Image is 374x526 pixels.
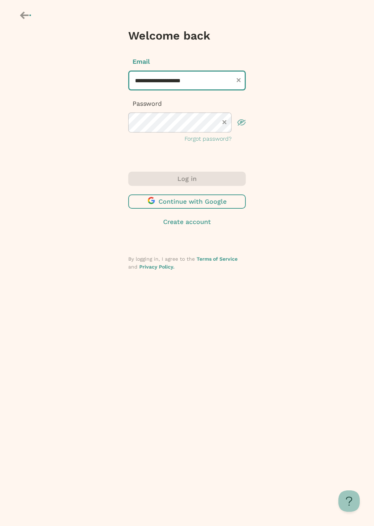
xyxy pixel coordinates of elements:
iframe: Help Scout Beacon - Open [338,490,360,512]
p: Email [128,57,246,66]
a: Privacy Policy. [139,264,175,270]
h3: Welcome back [128,28,246,43]
a: Terms of Service [197,256,238,262]
span: By logging in, I agree to the and [128,256,238,270]
button: Forgot password? [185,135,232,143]
button: Continue with Google [128,194,246,209]
p: Password [128,99,246,108]
button: Create account [128,217,246,226]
